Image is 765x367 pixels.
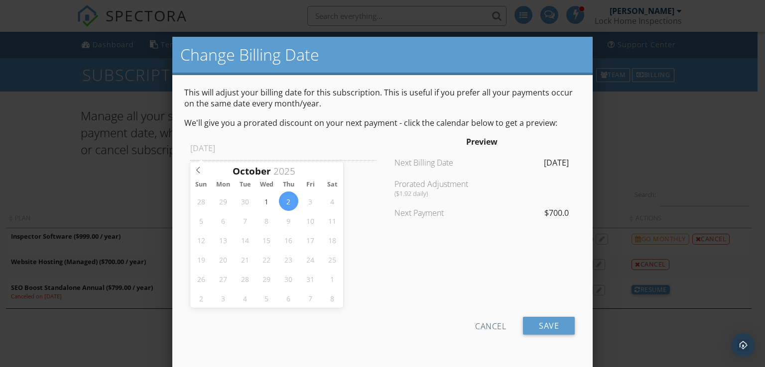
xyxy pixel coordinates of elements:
[388,136,575,147] div: Preview
[234,182,256,188] span: Tue
[180,45,585,65] h2: Change Billing Date
[184,117,581,128] p: We'll give you a prorated discount on your next payment - click the calendar below to get a preview:
[279,191,298,211] span: October 2, 2025
[482,157,575,168] div: [DATE]
[482,207,575,218] div: $700.0
[523,317,575,335] input: Save
[300,182,322,188] span: Fri
[213,191,233,211] span: September 29, 2025
[731,333,755,357] div: Open Intercom Messenger
[388,207,482,218] div: Next Payment
[278,182,300,188] span: Thu
[191,191,211,211] span: September 28, 2025
[475,317,506,335] div: Cancel
[190,182,212,188] span: Sun
[388,157,482,168] div: Next Billing Date
[388,179,482,197] div: Prorated Adjustment
[212,182,234,188] span: Mon
[322,182,344,188] span: Sat
[394,189,476,197] div: ($1.92 daily)
[256,182,278,188] span: Wed
[184,87,581,109] p: This will adjust your billing date for this subscription. This is useful if you prefer all your p...
[235,191,255,211] span: September 30, 2025
[233,167,271,176] span: Scroll to increment
[257,191,276,211] span: October 1, 2025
